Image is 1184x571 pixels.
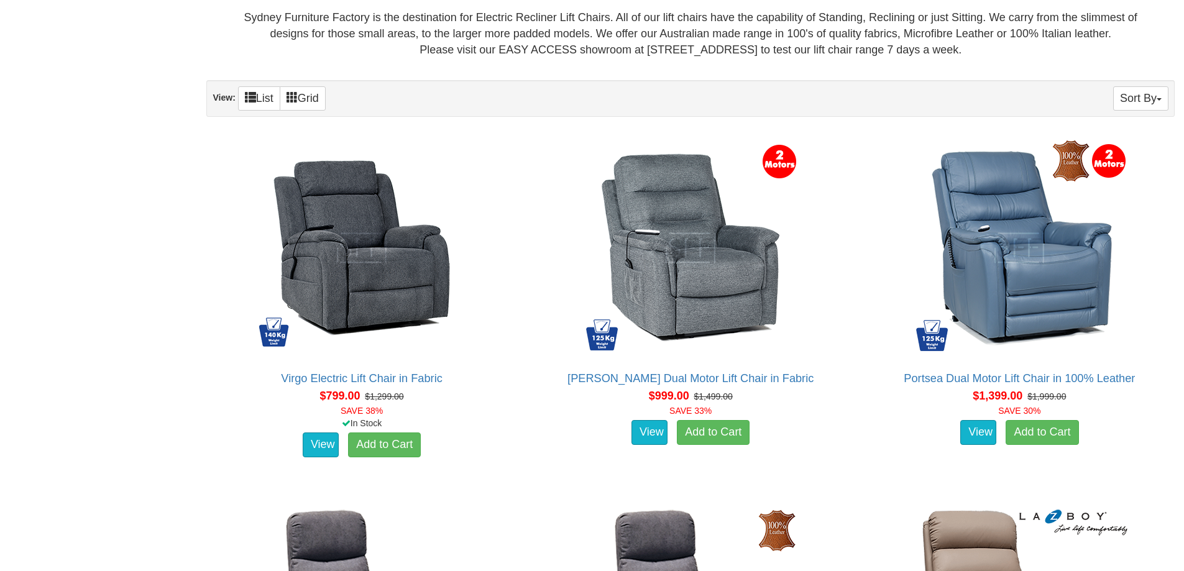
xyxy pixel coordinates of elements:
[907,136,1131,360] img: Portsea Dual Motor Lift Chair in 100% Leather
[303,432,339,457] a: View
[677,420,750,445] a: Add to Cart
[649,390,689,402] span: $999.00
[204,417,519,429] div: In Stock
[319,390,360,402] span: $799.00
[281,372,442,385] a: Virgo Electric Lift Chair in Fabric
[904,372,1135,385] a: Portsea Dual Motor Lift Chair in 100% Leather
[341,406,383,416] font: SAVE 38%
[238,86,280,111] a: List
[567,372,814,385] a: [PERSON_NAME] Dual Motor Lift Chair in Fabric
[280,86,326,111] a: Grid
[579,136,802,360] img: Bristow Dual Motor Lift Chair in Fabric
[216,10,1165,58] div: Sydney Furniture Factory is the destination for Electric Recliner Lift Chairs. All of our lift ch...
[631,420,668,445] a: View
[694,391,733,401] del: $1,499.00
[213,93,235,103] strong: View:
[669,406,712,416] font: SAVE 33%
[348,432,421,457] a: Add to Cart
[1006,420,1078,445] a: Add to Cart
[998,406,1040,416] font: SAVE 30%
[1027,391,1066,401] del: $1,999.00
[960,420,996,445] a: View
[973,390,1022,402] span: $1,399.00
[250,136,474,360] img: Virgo Electric Lift Chair in Fabric
[365,391,403,401] del: $1,299.00
[1113,86,1168,111] button: Sort By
